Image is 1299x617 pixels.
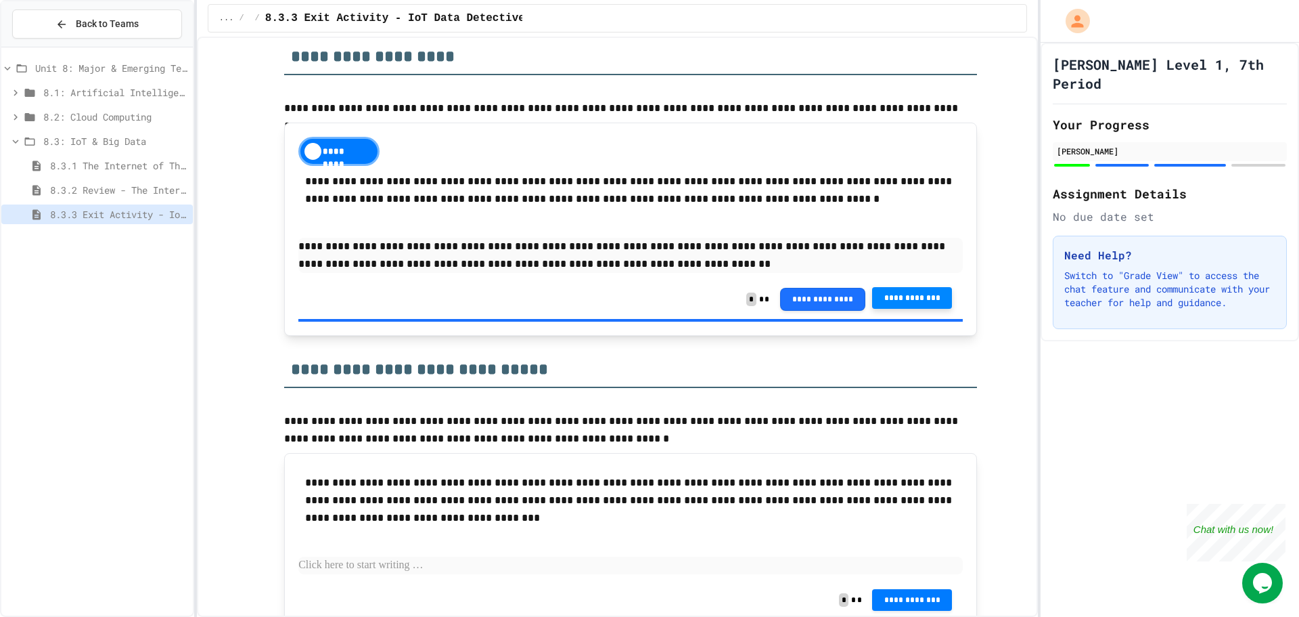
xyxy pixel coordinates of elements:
span: 8.3: IoT & Big Data [43,134,187,148]
span: ... [219,13,234,24]
h2: Assignment Details [1053,184,1287,203]
span: 8.3.1 The Internet of Things and Big Data: Our Connected Digital World [50,158,187,173]
h2: Your Progress [1053,115,1287,134]
p: Switch to "Grade View" to access the chat feature and communicate with your teacher for help and ... [1064,269,1275,310]
span: Back to Teams [76,17,139,31]
div: My Account [1051,5,1093,37]
span: 8.3.2 Review - The Internet of Things and Big Data [50,183,187,197]
span: 8.1: Artificial Intelligence Basics [43,85,187,100]
span: 8.3.3 Exit Activity - IoT Data Detective Challenge [50,207,187,221]
iframe: chat widget [1242,563,1285,603]
span: 8.3.3 Exit Activity - IoT Data Detective Challenge [265,10,590,26]
div: No due date set [1053,209,1287,225]
div: [PERSON_NAME] [1057,145,1283,157]
h3: Need Help? [1064,247,1275,263]
span: 8.2: Cloud Computing [43,110,187,124]
h1: [PERSON_NAME] Level 1, 7th Period [1053,55,1287,93]
span: / [255,13,260,24]
span: / [239,13,244,24]
iframe: chat widget [1187,504,1285,561]
button: Back to Teams [12,9,182,39]
span: Unit 8: Major & Emerging Technologies [35,61,187,75]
